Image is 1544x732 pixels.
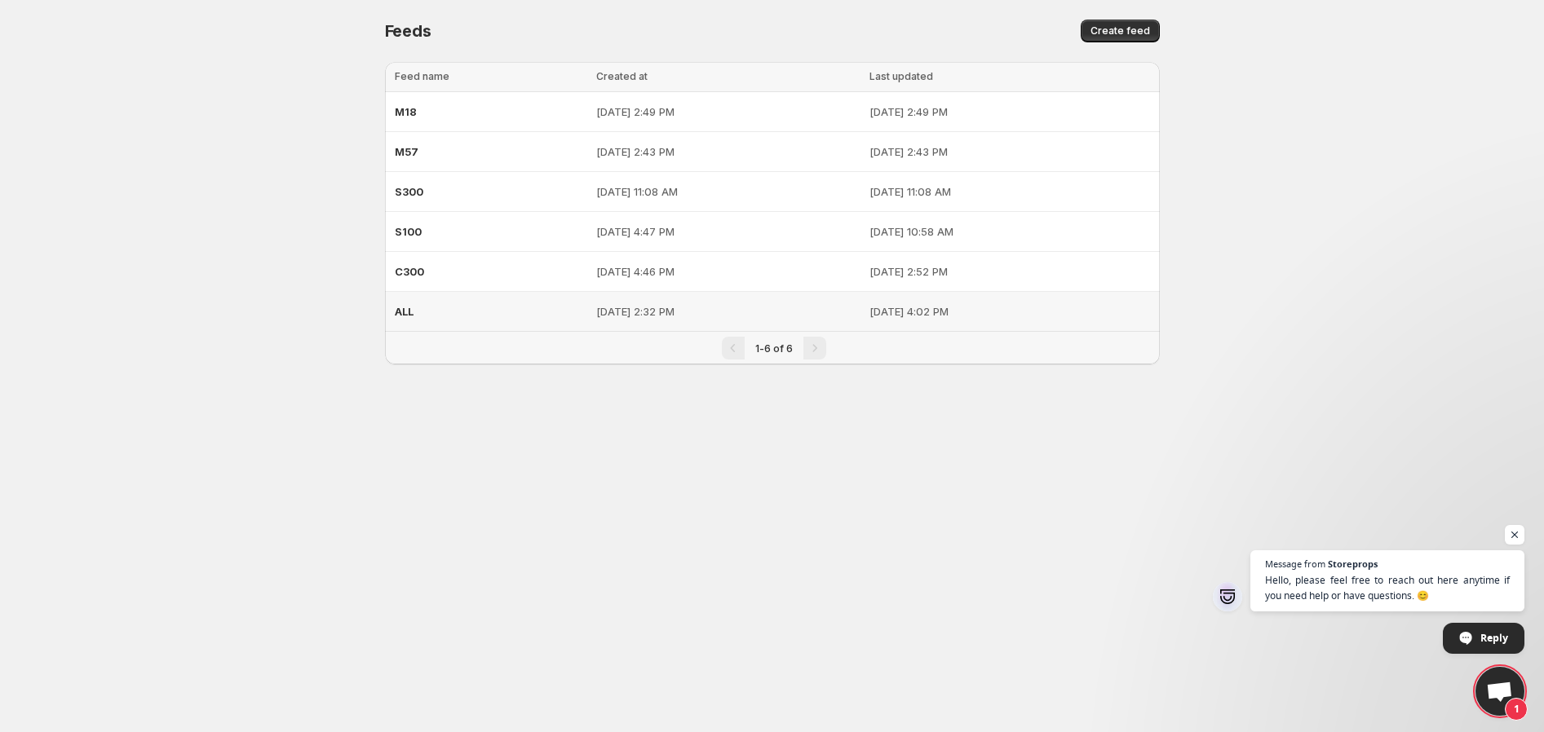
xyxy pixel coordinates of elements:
[1265,572,1510,603] span: Hello, please feel free to reach out here anytime if you need help or have questions. 😊
[1505,698,1528,721] span: 1
[596,223,860,240] p: [DATE] 4:47 PM
[869,183,1150,200] p: [DATE] 11:08 AM
[385,21,431,41] span: Feeds
[596,70,648,82] span: Created at
[596,183,860,200] p: [DATE] 11:08 AM
[869,263,1150,280] p: [DATE] 2:52 PM
[395,305,414,318] span: ALL
[1480,624,1508,652] span: Reply
[385,331,1160,364] nav: Pagination
[755,342,793,355] span: 1-6 of 6
[869,223,1150,240] p: [DATE] 10:58 AM
[1475,667,1524,716] div: Open chat
[395,225,422,238] span: S100
[395,70,449,82] span: Feed name
[869,303,1150,320] p: [DATE] 4:02 PM
[395,185,423,198] span: S300
[395,105,417,118] span: M18
[869,70,933,82] span: Last updated
[596,263,860,280] p: [DATE] 4:46 PM
[596,143,860,160] p: [DATE] 2:43 PM
[869,104,1150,120] p: [DATE] 2:49 PM
[395,265,424,278] span: C300
[1081,20,1160,42] button: Create feed
[1265,559,1325,568] span: Message from
[596,104,860,120] p: [DATE] 2:49 PM
[395,145,418,158] span: M57
[1091,24,1150,37] span: Create feed
[869,143,1150,160] p: [DATE] 2:43 PM
[596,303,860,320] p: [DATE] 2:32 PM
[1328,559,1378,568] span: Storeprops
